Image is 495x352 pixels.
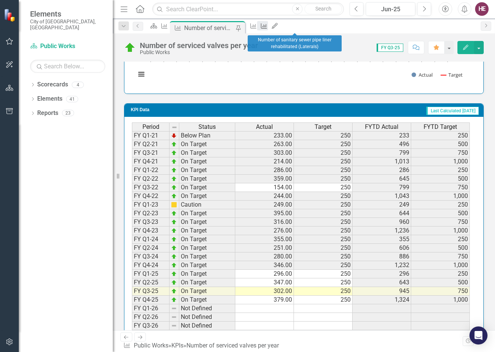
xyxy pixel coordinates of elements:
button: Show Target [441,71,463,78]
span: Status [198,124,216,130]
td: FY Q1-24 [132,235,170,244]
td: FY Q2-24 [132,244,170,252]
td: 1,000 [411,192,470,201]
td: On Target [179,296,235,304]
img: 8DAGhfEEPCf229AAAAAElFTkSuQmCC [171,305,177,311]
td: FY Q4-24 [132,261,170,270]
td: 643 [353,278,411,287]
div: Number of serviced valves per year [186,342,279,349]
a: Public Works [134,342,168,349]
td: 250 [294,270,353,278]
td: 250 [411,131,470,140]
td: On Target [179,278,235,287]
input: Search ClearPoint... [152,3,344,16]
td: 1,000 [411,227,470,235]
img: zOikAAAAAElFTkSuQmCC [171,262,177,268]
td: 303.00 [235,149,294,157]
img: zOikAAAAAElFTkSuQmCC [171,288,177,294]
td: On Target [179,252,235,261]
td: Not Defined [179,304,235,313]
td: 276.00 [235,227,294,235]
img: zOikAAAAAElFTkSuQmCC [171,141,177,147]
span: FYTD Actual [365,124,398,130]
img: zOikAAAAAElFTkSuQmCC [171,228,177,234]
td: 1,013 [353,157,411,166]
td: 244.00 [235,192,294,201]
td: On Target [179,235,235,244]
button: Show Actual [412,71,433,78]
td: 1,000 [411,296,470,304]
td: 250 [294,218,353,227]
td: 233.00 [235,131,294,140]
td: 286 [353,166,411,175]
td: 1,232 [353,261,411,270]
td: 606 [353,244,411,252]
td: 496 [353,140,411,149]
td: FY Q4-23 [132,227,170,235]
td: 251.00 [235,244,294,252]
img: zOikAAAAAElFTkSuQmCC [171,271,177,277]
td: 250 [294,140,353,149]
td: 250 [411,270,470,278]
img: zOikAAAAAElFTkSuQmCC [171,245,177,251]
img: 8DAGhfEEPCf229AAAAAElFTkSuQmCC [171,314,177,320]
td: FY Q3-25 [132,287,170,296]
td: 250 [294,149,353,157]
td: On Target [179,157,235,166]
td: FY Q3-23 [132,218,170,227]
a: Scorecards [37,80,68,89]
div: Number of serviced valves per year [184,23,234,33]
td: On Target [179,270,235,278]
td: 286.00 [235,166,294,175]
td: 296 [353,270,411,278]
td: On Target [179,209,235,218]
td: 395.00 [235,209,294,218]
td: 249.00 [235,201,294,209]
img: zOikAAAAAElFTkSuQmCC [171,297,177,303]
td: FY Q1-25 [132,270,170,278]
span: Actual [256,124,273,130]
td: 250 [294,201,353,209]
img: zOikAAAAAElFTkSuQmCC [171,159,177,165]
td: 214.00 [235,157,294,166]
td: 799 [353,183,411,192]
h3: KPI Data [131,107,221,112]
a: Public Works [30,42,105,51]
img: zOikAAAAAElFTkSuQmCC [171,193,177,199]
td: 250 [294,175,353,183]
td: 250 [294,252,353,261]
img: 8DAGhfEEPCf229AAAAAElFTkSuQmCC [171,124,177,130]
td: On Target [179,261,235,270]
td: FY Q2-26 [132,313,170,322]
td: On Target [179,192,235,201]
a: Reports [37,109,58,118]
td: 250 [294,157,353,166]
img: On Target [124,42,136,54]
a: Elements [37,95,62,103]
td: 1,236 [353,227,411,235]
td: On Target [179,175,235,183]
td: FY Q4-22 [132,192,170,201]
td: Not Defined [179,313,235,322]
td: 250 [294,131,353,140]
td: 250 [294,244,353,252]
td: 280.00 [235,252,294,261]
td: 250 [294,287,353,296]
td: 500 [411,140,470,149]
td: 250 [294,261,353,270]
img: ClearPoint Strategy [4,9,17,22]
td: 1,000 [411,261,470,270]
td: FY Q1-26 [132,304,170,313]
td: 249 [353,201,411,209]
td: On Target [179,183,235,192]
span: Target [315,124,332,130]
td: On Target [179,218,235,227]
span: Last Calculated [DATE] [426,107,479,115]
td: On Target [179,166,235,175]
td: 250 [294,235,353,244]
td: FY Q2-25 [132,278,170,287]
td: FY Q3-22 [132,183,170,192]
td: 750 [411,183,470,192]
td: 250 [294,192,353,201]
img: zOikAAAAAElFTkSuQmCC [171,184,177,190]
